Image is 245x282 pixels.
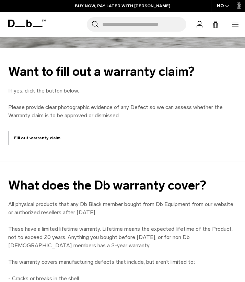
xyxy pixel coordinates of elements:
[8,131,66,145] a: Fill out warranty claim
[8,87,237,120] p: If yes, click the button below. Please provide clear photographic evidence of any Defect so we ca...
[8,178,237,192] div: What does the Db warranty cover?
[8,65,237,78] div: Want to fill out a warranty claim?
[75,3,171,9] a: BUY NOW, PAY LATER WITH [PERSON_NAME]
